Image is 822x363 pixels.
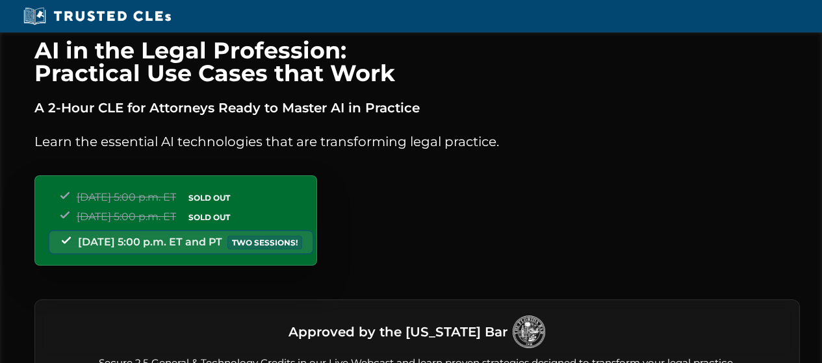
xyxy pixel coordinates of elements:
[77,191,176,203] span: [DATE] 5:00 p.m. ET
[513,316,545,348] img: Logo
[184,191,235,205] span: SOLD OUT
[184,210,235,224] span: SOLD OUT
[19,6,175,26] img: Trusted CLEs
[289,320,507,344] h3: Approved by the [US_STATE] Bar
[34,97,800,118] p: A 2-Hour CLE for Attorneys Ready to Master AI in Practice
[34,39,800,84] h1: AI in the Legal Profession: Practical Use Cases that Work
[34,131,800,152] p: Learn the essential AI technologies that are transforming legal practice.
[77,210,176,223] span: [DATE] 5:00 p.m. ET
